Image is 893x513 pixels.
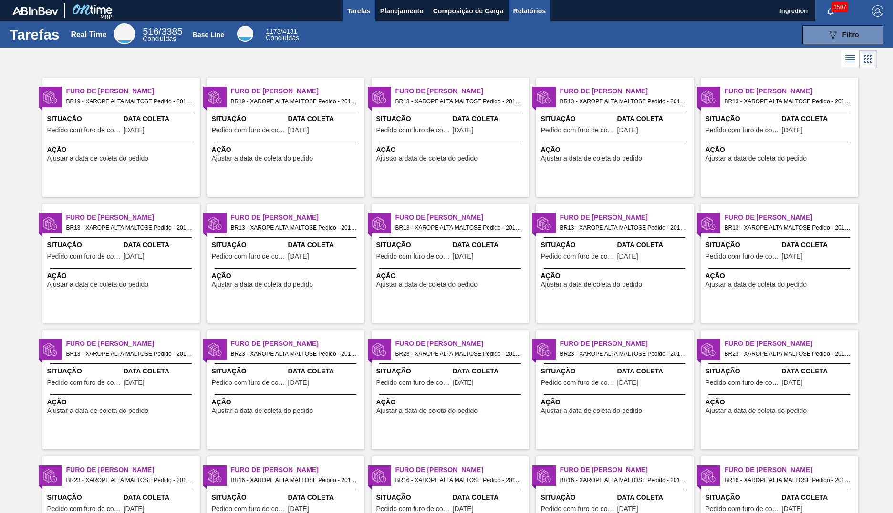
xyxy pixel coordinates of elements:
span: 1173 [266,28,280,35]
span: Situação [376,366,450,376]
span: Furo de Coleta [725,212,858,222]
span: Data Coleta [288,240,362,250]
span: 26/08/2025 [617,379,638,386]
span: 27/08/2025 [617,505,638,513]
img: status [701,469,716,483]
span: Furo de Coleta [66,339,200,349]
span: Ajustar a data de coleta do pedido [706,407,807,414]
span: Data Coleta [453,114,527,124]
div: Visão em Cards [859,50,877,68]
span: BR23 - XAROPE ALTA MALTOSE Pedido - 2011923 [395,349,521,359]
span: 26/08/2025 [124,127,145,134]
span: Ação [376,397,527,407]
button: Notificações [815,4,846,18]
span: Ajustar a data de coleta do pedido [541,407,643,414]
span: Furo de Coleta [560,212,694,222]
img: status [43,90,57,104]
span: Furo de Coleta [66,465,200,475]
img: status [43,342,57,357]
img: status [208,342,222,357]
span: Data Coleta [124,366,197,376]
span: Situação [376,493,450,503]
span: Ajustar a data de coleta do pedido [541,155,643,162]
span: Relatórios [513,5,546,17]
span: Pedido com furo de coleta [706,127,779,134]
span: Situação [541,240,615,250]
span: BR13 - XAROPE ALTA MALTOSE Pedido - 2015675 [560,96,686,107]
span: Pedido com furo de coleta [706,253,779,260]
span: Furo de Coleta [560,465,694,475]
span: Pedido com furo de coleta [47,253,121,260]
span: Situação [706,366,779,376]
span: / 3385 [143,26,182,37]
img: status [43,469,57,483]
span: Ajustar a data de coleta do pedido [376,281,478,288]
span: 28/08/2025 [782,127,803,134]
span: Pedido com furo de coleta [376,505,450,513]
span: Tarefas [347,5,371,17]
span: Ação [541,271,691,281]
span: Situação [706,114,779,124]
span: Pedido com furo de coleta [212,127,286,134]
span: Data Coleta [617,493,691,503]
span: Ajustar a data de coleta do pedido [376,407,478,414]
span: BR23 - XAROPE ALTA MALTOSE Pedido - 2011929 [560,349,686,359]
span: BR16 - XAROPE ALTA MALTOSE Pedido - 2015698 [560,475,686,485]
span: 26/08/2025 [782,379,803,386]
span: Ação [212,397,362,407]
span: Pedido com furo de coleta [376,253,450,260]
span: Ajustar a data de coleta do pedido [47,407,149,414]
button: Filtro [802,25,883,44]
span: BR13 - XAROPE ALTA MALTOSE Pedido - 2015672 [725,222,851,233]
span: 27/08/2025 [617,253,638,260]
span: Concluídas [143,35,176,42]
span: Situação [212,240,286,250]
span: 26/08/2025 [124,253,145,260]
span: Situação [541,114,615,124]
span: Concluídas [266,34,299,41]
img: status [537,90,551,104]
span: Furo de Coleta [725,465,858,475]
span: BR13 - XAROPE ALTA MALTOSE Pedido - 2015670 [395,222,521,233]
div: Real Time [143,28,182,42]
div: Base Line [266,29,299,41]
img: status [372,469,386,483]
span: Pedido com furo de coleta [706,379,779,386]
span: BR13 - XAROPE ALTA MALTOSE Pedido - 2015676 [725,96,851,107]
span: 27/08/2025 [453,253,474,260]
div: Real Time [71,30,106,39]
span: Situação [47,493,121,503]
span: Ajustar a data de coleta do pedido [212,407,313,414]
span: Situação [47,240,121,250]
span: 28/08/2025 [124,379,145,386]
img: status [537,216,551,231]
span: Furo de Coleta [231,212,364,222]
span: Composição de Carga [433,5,504,17]
span: Pedido com furo de coleta [47,127,121,134]
span: Data Coleta [288,366,362,376]
span: 28/08/2025 [782,505,803,513]
span: Data Coleta [453,493,527,503]
img: status [537,469,551,483]
img: status [372,342,386,357]
img: status [372,90,386,104]
span: Situação [541,366,615,376]
span: Furo de Coleta [66,86,200,96]
span: Ação [47,271,197,281]
span: Furo de Coleta [231,339,364,349]
span: Ajustar a data de coleta do pedido [47,281,149,288]
h1: Tarefas [10,29,60,40]
img: status [208,216,222,231]
span: Ação [47,145,197,155]
span: Pedido com furo de coleta [212,253,286,260]
span: Furo de Coleta [560,339,694,349]
span: 28/08/2025 [617,127,638,134]
span: 26/08/2025 [288,127,309,134]
img: Logout [872,5,883,17]
span: Data Coleta [782,366,856,376]
span: Pedido com furo de coleta [376,127,450,134]
span: 25/08/2025 [288,505,309,513]
span: BR13 - XAROPE ALTA MALTOSE Pedido - 2015673 [66,349,192,359]
span: Pedido com furo de coleta [212,505,286,513]
span: 25/08/2025 [453,505,474,513]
